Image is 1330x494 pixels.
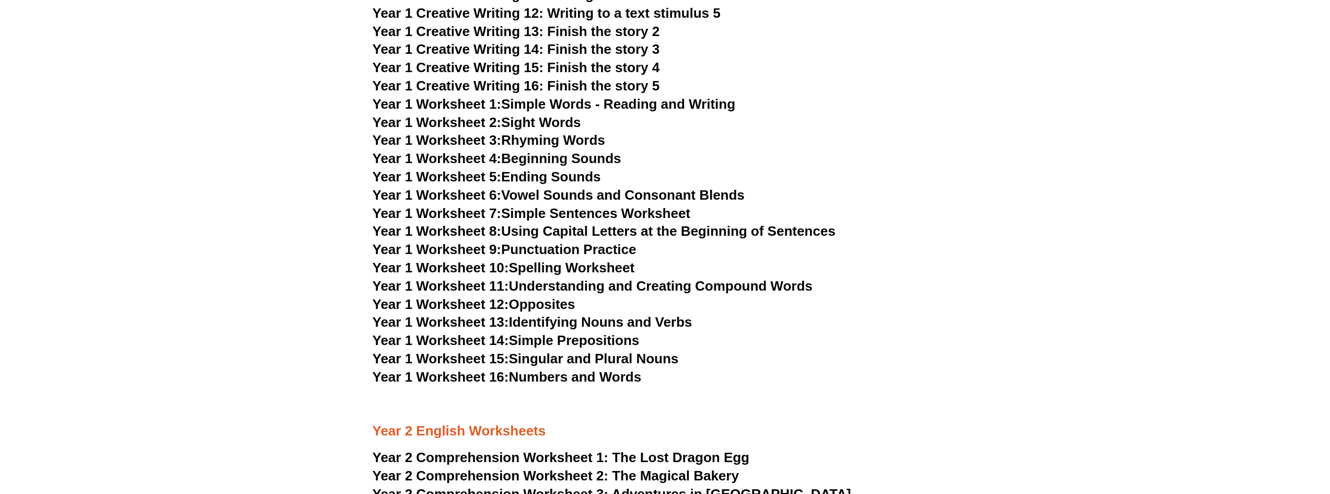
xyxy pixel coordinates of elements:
span: Year 1 Worksheet 10: [373,260,509,275]
span: Year 1 Worksheet 3: [373,132,502,148]
a: Year 1 Creative Writing 12: Writing to a text stimulus 5 [373,5,721,21]
a: Year 1 Creative Writing 14: Finish the story 3 [373,41,660,57]
a: Year 1 Worksheet 14:Simple Prepositions [373,332,640,348]
span: Year 1 Worksheet 7: [373,205,502,221]
span: Year 1 Worksheet 8: [373,223,502,239]
span: The Magical Bakery [612,468,739,484]
span: Year 1 Worksheet 5: [373,169,502,185]
a: Year 1 Worksheet 6:Vowel Sounds and Consonant Blends [373,187,745,203]
a: Year 2 Comprehension Worksheet 2: The Magical Bakery [373,468,739,484]
a: Year 1 Worksheet 8:Using Capital Letters at the Beginning of Sentences [373,223,836,239]
a: Year 1 Worksheet 11:Understanding and Creating Compound Words [373,278,813,294]
a: Year 1 Creative Writing 13: Finish the story 2 [373,24,660,39]
span: Year 1 Worksheet 6: [373,187,502,203]
span: The Lost Dragon Egg [612,450,749,465]
span: Year 2 Comprehension Worksheet 1: [373,450,609,465]
a: Year 1 Creative Writing 16: Finish the story 5 [373,78,660,94]
span: Year 2 Comprehension Worksheet 2: [373,468,609,484]
a: Year 1 Worksheet 5:Ending Sounds [373,169,601,185]
h3: Year 2 English Worksheets [373,387,958,440]
a: Year 1 Worksheet 16:Numbers and Words [373,369,642,385]
span: Year 1 Worksheet 15: [373,351,509,366]
iframe: Chat Widget [1156,376,1330,494]
a: Year 1 Worksheet 1:Simple Words - Reading and Writing [373,96,736,112]
span: Year 1 Worksheet 14: [373,332,509,348]
a: Year 1 Worksheet 13:Identifying Nouns and Verbs [373,314,692,330]
a: Year 1 Worksheet 2:Sight Words [373,114,581,130]
a: Year 1 Worksheet 7:Simple Sentences Worksheet [373,205,691,221]
span: Year 1 Worksheet 12: [373,296,509,312]
a: Year 1 Worksheet 4:Beginning Sounds [373,151,621,166]
span: Year 1 Worksheet 11: [373,278,509,294]
span: Year 1 Worksheet 16: [373,369,509,385]
a: Year 1 Worksheet 9:Punctuation Practice [373,242,637,257]
a: Year 1 Creative Writing 15: Finish the story 4 [373,60,660,75]
a: Year 1 Worksheet 15:Singular and Plural Nouns [373,351,679,366]
span: Year 1 Worksheet 4: [373,151,502,166]
span: Year 1 Worksheet 13: [373,314,509,330]
a: Year 1 Worksheet 10:Spelling Worksheet [373,260,635,275]
a: Year 1 Worksheet 3:Rhyming Words [373,132,605,148]
span: Year 1 Worksheet 9: [373,242,502,257]
span: Year 1 Worksheet 2: [373,114,502,130]
a: Year 1 Worksheet 12:Opposites [373,296,575,312]
span: Year 1 Worksheet 1: [373,96,502,112]
a: Year 2 Comprehension Worksheet 1: The Lost Dragon Egg [373,450,749,465]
